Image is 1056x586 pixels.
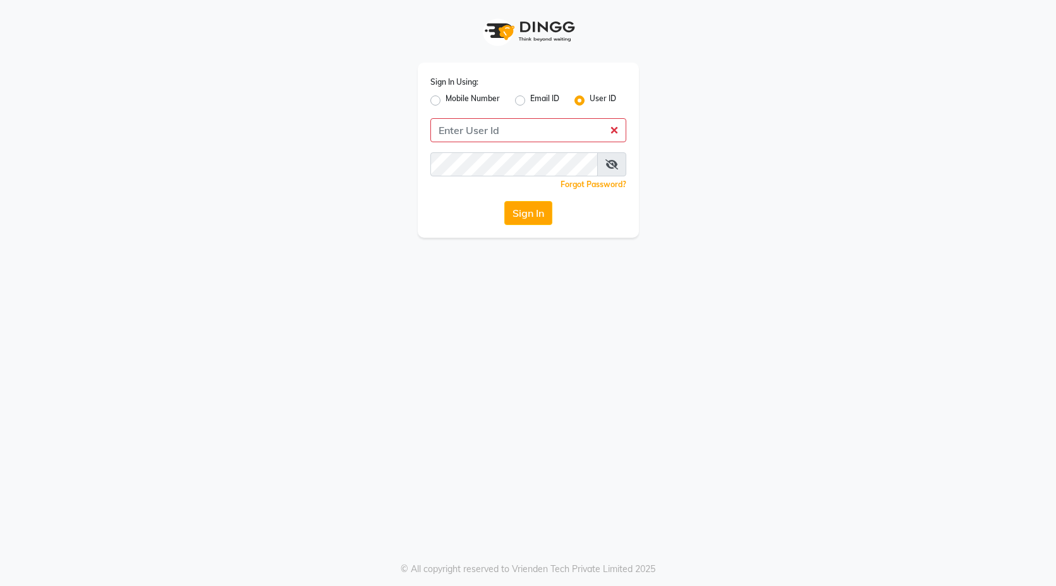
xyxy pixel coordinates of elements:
label: User ID [590,93,616,108]
button: Sign In [504,201,552,225]
label: Mobile Number [446,93,500,108]
label: Sign In Using: [430,76,478,88]
input: Username [430,152,598,176]
img: logo1.svg [478,13,579,50]
label: Email ID [530,93,559,108]
a: Forgot Password? [561,180,626,189]
input: Username [430,118,626,142]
